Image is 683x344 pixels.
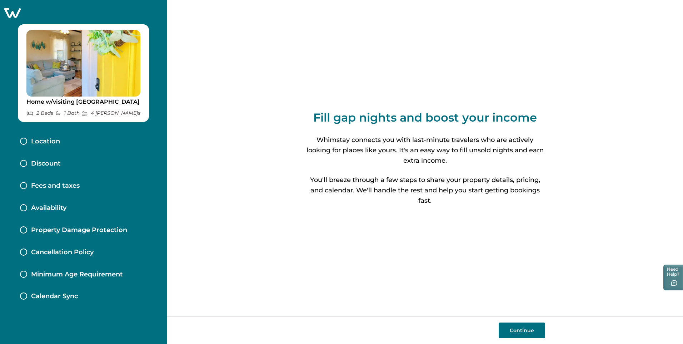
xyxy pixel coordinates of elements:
p: 2 Bed s [26,110,53,116]
p: Location [31,138,60,146]
p: 1 Bath [55,110,80,116]
p: Fees and taxes [31,182,80,190]
p: Whimstay connects you with last-minute travelers who are actively looking for places like yours. ... [305,135,545,166]
p: Home w/visiting [GEOGRAPHIC_DATA] [26,98,140,105]
p: Availability [31,204,66,212]
p: Minimum Age Requirement [31,271,123,279]
p: Property Damage Protection [31,226,127,234]
p: Cancellation Policy [31,249,94,256]
p: Fill gap nights and boost your income [313,110,537,125]
p: You'll breeze through a few steps to share your property details, pricing, and calendar. We'll ha... [305,175,545,206]
p: 4 [PERSON_NAME] s [81,110,140,116]
p: Discount [31,160,61,168]
button: Continue [499,323,545,338]
p: Calendar Sync [31,293,78,300]
img: propertyImage_Home w/visiting Deer- AU & Medical District [26,30,140,97]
